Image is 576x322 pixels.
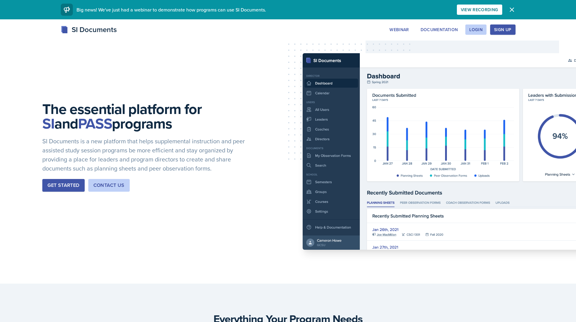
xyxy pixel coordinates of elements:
button: Webinar [386,24,413,35]
div: SI Documents [61,24,117,35]
button: Documentation [417,24,462,35]
button: Get Started [42,179,84,192]
button: Contact Us [88,179,130,192]
span: Big news! We've just had a webinar to demonstrate how programs can use SI Documents. [76,6,266,13]
div: Webinar [389,27,409,32]
div: Login [469,27,483,32]
button: Sign Up [490,24,515,35]
div: Sign Up [494,27,511,32]
button: Login [465,24,487,35]
div: Contact Us [93,182,125,189]
button: View Recording [457,5,502,15]
div: View Recording [461,7,498,12]
div: Get Started [47,182,79,189]
div: Documentation [421,27,458,32]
